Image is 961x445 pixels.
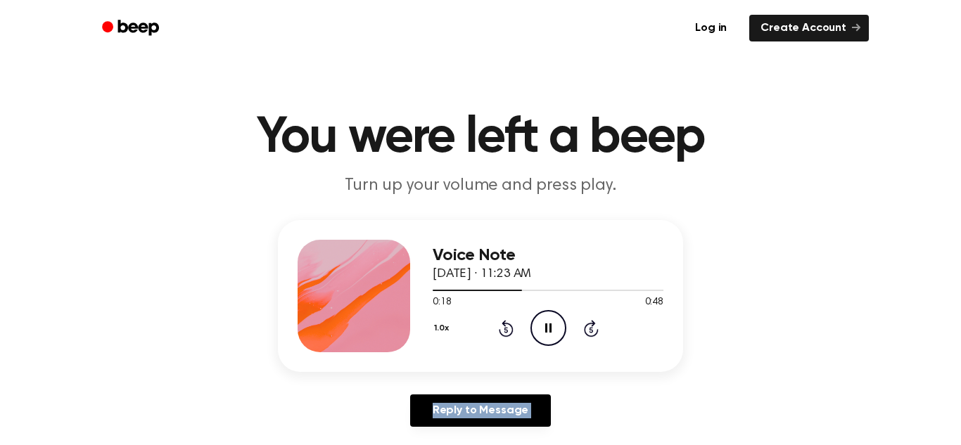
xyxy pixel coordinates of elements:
a: Create Account [749,15,869,41]
span: 0:48 [645,295,663,310]
h3: Voice Note [433,246,663,265]
a: Beep [92,15,172,42]
a: Reply to Message [410,394,551,427]
button: 1.0x [433,316,454,340]
span: 0:18 [433,295,451,310]
p: Turn up your volume and press play. [210,174,751,198]
span: [DATE] · 11:23 AM [433,268,531,280]
h1: You were left a beep [120,112,841,163]
a: Log in [681,12,741,44]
